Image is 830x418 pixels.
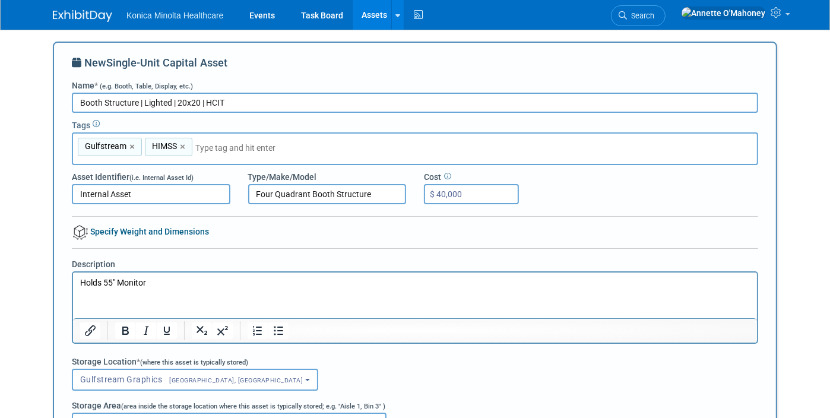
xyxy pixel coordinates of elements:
[72,227,209,236] a: Specify Weight and Dimensions
[180,140,188,154] a: ×
[72,55,758,80] div: New
[80,375,303,384] span: Gulfstream Graphics
[72,258,115,270] label: Description
[129,140,137,154] a: ×
[195,142,362,154] input: Type tag and hit enter
[248,322,268,339] button: Numbered list
[150,140,177,152] span: HIMSS
[163,376,303,384] span: [GEOGRAPHIC_DATA], [GEOGRAPHIC_DATA]
[681,7,766,20] img: Annette O'Mahoney
[611,5,666,26] a: Search
[100,83,193,90] span: (e.g. Booth, Table, Display, etc.)
[72,116,758,131] div: Tags
[192,322,212,339] button: Subscript
[72,356,248,368] label: Storage Location
[627,11,654,20] span: Search
[248,171,317,183] label: Type/Make/Model
[136,322,156,339] button: Italic
[72,80,193,91] label: Name
[83,140,126,152] span: Gulfstream
[115,322,135,339] button: Bold
[121,403,385,410] span: (area inside the storage location where this asset is typically stored; e.g. "Aisle 1, Bin 3" )
[80,322,100,339] button: Insert/edit link
[129,174,194,182] span: (i.e. Internal Asset Id)
[140,359,248,366] span: (where this asset is typically stored)
[7,5,678,17] body: Rich Text Area. Press ALT-0 for help.
[126,11,223,20] span: Konica Minolta Healthcare
[157,322,177,339] button: Underline
[213,322,233,339] button: Superscript
[106,56,227,69] span: Single-Unit Capital Asset
[424,172,441,182] span: Cost
[268,322,289,339] button: Bullet list
[73,225,88,240] img: bvolume.png
[53,10,112,22] img: ExhibitDay
[72,400,385,411] label: Storage Area
[72,171,194,183] label: Asset Identifier
[73,273,757,318] iframe: Rich Text Area
[72,369,318,391] button: Gulfstream Graphics[GEOGRAPHIC_DATA], [GEOGRAPHIC_DATA]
